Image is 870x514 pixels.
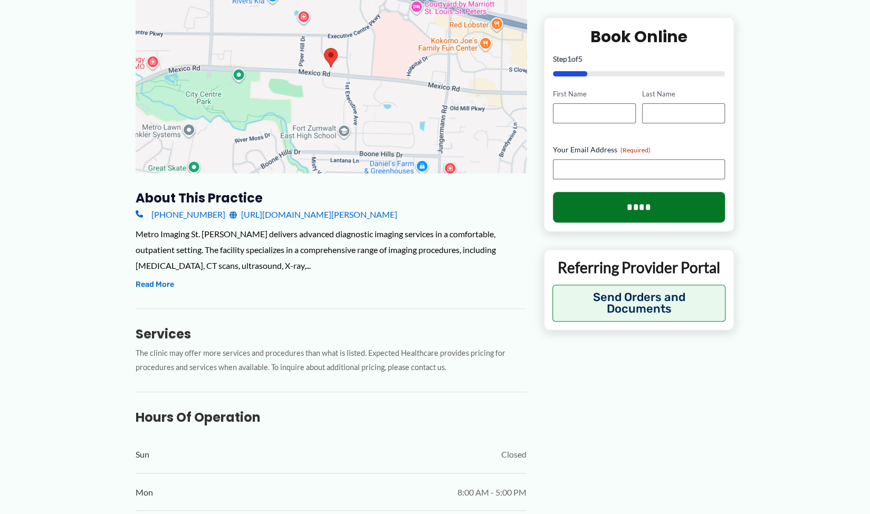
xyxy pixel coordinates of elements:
label: First Name [553,89,636,99]
span: Sun [136,447,149,462]
span: (Required) [620,146,651,154]
p: The clinic may offer more services and procedures than what is listed. Expected Healthcare provid... [136,346,527,375]
span: Mon [136,484,153,500]
h3: Hours of Operation [136,409,527,425]
p: Step of [553,55,725,63]
h3: Services [136,326,527,342]
span: 1 [567,54,571,63]
a: [PHONE_NUMBER] [136,207,225,222]
button: Send Orders and Documents [552,285,726,322]
label: Your Email Address [553,144,725,155]
span: 8:00 AM - 5:00 PM [457,484,527,500]
div: Metro Imaging St. [PERSON_NAME] delivers advanced diagnostic imaging services in a comfortable, o... [136,226,527,273]
span: Closed [501,447,527,462]
p: Referring Provider Portal [552,258,726,277]
a: [URL][DOMAIN_NAME][PERSON_NAME] [230,207,397,222]
label: Last Name [642,89,725,99]
span: 5 [578,54,582,63]
button: Read More [136,278,174,291]
h3: About this practice [136,190,527,206]
h2: Book Online [553,26,725,47]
